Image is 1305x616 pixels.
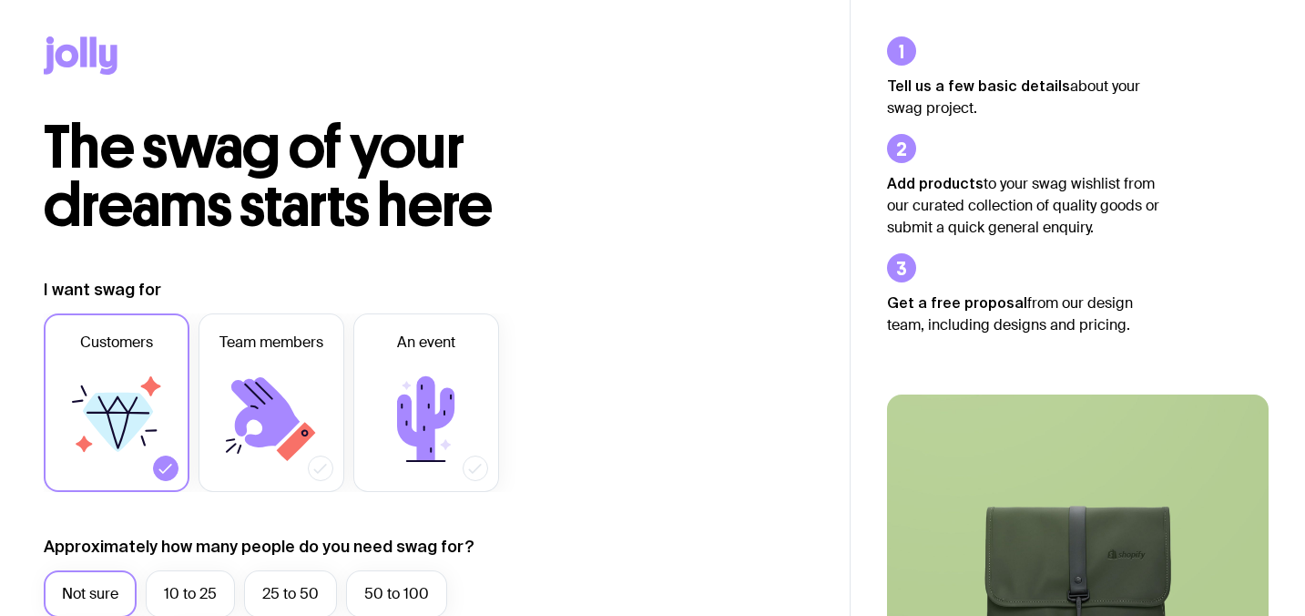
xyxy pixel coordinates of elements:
[887,292,1160,336] p: from our design team, including designs and pricing.
[219,332,323,354] span: Team members
[44,279,161,301] label: I want swag for
[44,111,493,241] span: The swag of your dreams starts here
[887,172,1160,239] p: to your swag wishlist from our curated collection of quality goods or submit a quick general enqu...
[397,332,455,354] span: An event
[80,332,153,354] span: Customers
[887,77,1070,94] strong: Tell us a few basic details
[887,75,1160,119] p: about your swag project.
[887,175,984,191] strong: Add products
[44,536,474,558] label: Approximately how many people do you need swag for?
[887,294,1027,311] strong: Get a free proposal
